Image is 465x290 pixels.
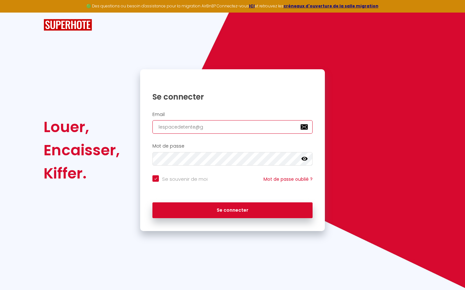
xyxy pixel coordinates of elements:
[152,120,313,134] input: Ton Email
[44,115,120,139] div: Louer,
[152,202,313,218] button: Se connecter
[152,143,313,149] h2: Mot de passe
[44,19,92,31] img: SuperHote logo
[5,3,25,22] button: Ouvrir le widget de chat LiveChat
[263,176,313,182] a: Mot de passe oublié ?
[152,92,313,102] h1: Se connecter
[249,3,255,9] a: ICI
[44,139,120,162] div: Encaisser,
[152,112,313,117] h2: Email
[44,162,120,185] div: Kiffer.
[284,3,378,9] a: créneaux d'ouverture de la salle migration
